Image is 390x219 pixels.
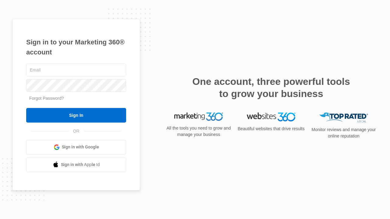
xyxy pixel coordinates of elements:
[69,128,84,134] span: OR
[26,64,126,76] input: Email
[247,113,296,121] img: Websites 360
[61,162,100,168] span: Sign in with Apple Id
[26,108,126,123] input: Sign In
[310,127,378,139] p: Monitor reviews and manage your online reputation
[165,125,233,138] p: All the tools you need to grow and manage your business
[237,126,305,132] p: Beautiful websites that drive results
[319,113,368,123] img: Top Rated Local
[174,113,223,121] img: Marketing 360
[29,96,64,101] a: Forgot Password?
[26,158,126,172] a: Sign in with Apple Id
[26,140,126,155] a: Sign in with Google
[26,37,126,57] h1: Sign in to your Marketing 360® account
[190,75,352,100] h2: One account, three powerful tools to grow your business
[62,144,99,150] span: Sign in with Google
